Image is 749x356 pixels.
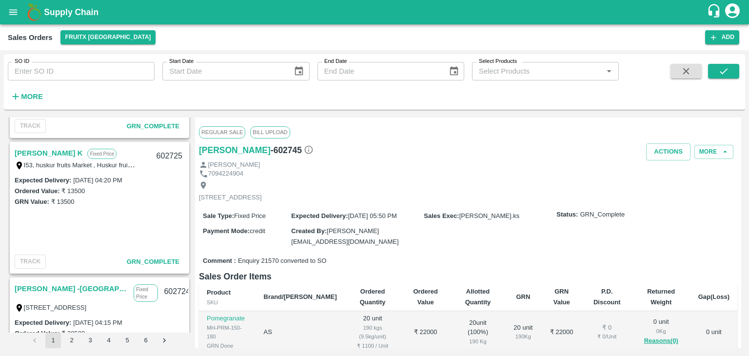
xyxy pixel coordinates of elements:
[541,311,582,354] td: ₹ 22000
[61,330,85,337] label: ₹ 38500
[15,58,29,65] label: SO ID
[127,122,179,130] span: GRN_Complete
[516,293,530,300] b: GRN
[256,311,345,354] td: AS
[207,298,248,307] div: SKU
[465,288,491,306] b: Allotted Quantity
[291,212,348,219] label: Expected Delivery :
[73,319,122,326] label: [DATE] 04:15 PM
[15,147,82,159] a: [PERSON_NAME] K
[459,212,520,219] span: [PERSON_NAME].ks
[134,284,158,302] p: Fixed Price
[119,333,135,348] button: Go to page 5
[8,31,53,44] div: Sales Orders
[203,212,234,219] label: Sale Type :
[458,318,497,346] div: 20 unit ( 100 %)
[157,333,172,348] button: Go to next page
[445,62,463,80] button: Choose date
[158,280,196,303] div: 602724
[64,333,79,348] button: Go to page 2
[640,327,683,336] div: 0 Kg
[353,341,393,350] div: ₹ 1100 / Unit
[707,3,724,21] div: customer-support
[556,210,578,219] label: Status:
[593,288,621,306] b: P.D. Discount
[61,187,85,195] label: ₹ 13500
[207,289,231,296] b: Product
[82,333,98,348] button: Go to page 3
[87,149,117,159] p: Fixed Price
[15,198,49,205] label: GRN Value:
[15,177,71,184] label: Expected Delivery :
[21,93,43,100] strong: More
[271,143,314,157] h6: - 602745
[73,177,122,184] label: [DATE] 04:20 PM
[203,227,250,235] label: Payment Mode :
[45,333,61,348] button: page 1
[345,311,401,354] td: 20 unit
[44,7,99,17] b: Supply Chain
[207,314,248,323] p: Pomegranate
[324,58,347,65] label: End Date
[694,145,733,159] button: More
[513,332,533,341] div: 190 Kg
[590,323,624,333] div: ₹ 0
[580,210,625,219] span: GRN_Complete
[705,30,739,44] button: Add
[199,270,737,283] h6: Sales Order Items
[360,288,386,306] b: Ordered Quantity
[127,258,179,265] span: GRN_Complete
[690,311,737,354] td: 0 unit
[151,145,188,168] div: 602725
[250,126,290,138] span: Bill Upload
[15,282,129,295] a: [PERSON_NAME] -[GEOGRAPHIC_DATA]
[264,293,337,300] b: Brand/[PERSON_NAME]
[25,333,174,348] nav: pagination navigation
[475,65,600,78] input: Select Products
[199,193,262,202] p: [STREET_ADDRESS]
[290,62,308,80] button: Choose date
[15,330,59,337] label: Ordered Value:
[291,227,327,235] label: Created By :
[234,212,266,219] span: Fixed Price
[101,333,117,348] button: Go to page 4
[203,257,236,266] label: Comment :
[8,88,45,105] button: More
[2,1,24,23] button: open drawer
[138,333,154,348] button: Go to page 6
[647,288,675,306] b: Returned Weight
[60,30,156,44] button: Select DC
[24,304,87,311] label: [STREET_ADDRESS]
[479,58,517,65] label: Select Products
[400,311,450,354] td: ₹ 22000
[208,169,243,178] p: 7094224904
[207,323,248,341] div: MH-PRM-150-180
[24,2,44,22] img: logo
[603,65,615,78] button: Open
[199,126,245,138] span: Regular Sale
[317,62,441,80] input: End Date
[553,288,570,306] b: GRN Value
[698,293,729,300] b: Gap(Loss)
[8,62,155,80] input: Enter SO ID
[238,257,326,266] span: Enquiry 21570 converted to SO
[51,198,75,205] label: ₹ 13500
[169,58,194,65] label: Start Date
[15,319,71,326] label: Expected Delivery :
[24,161,525,169] label: I53, huskur fruits Market , Huskur fruits Market , [GEOGRAPHIC_DATA], [GEOGRAPHIC_DATA] ([GEOGRAP...
[291,227,398,245] span: [PERSON_NAME][EMAIL_ADDRESS][DOMAIN_NAME]
[44,5,707,19] a: Supply Chain
[513,323,533,341] div: 20 unit
[424,212,459,219] label: Sales Exec :
[162,62,286,80] input: Start Date
[413,288,438,306] b: Ordered Value
[208,160,260,170] p: [PERSON_NAME]
[250,227,265,235] span: credit
[353,323,393,341] div: 190 kgs (9.5kg/unit)
[348,212,397,219] span: [DATE] 05:50 PM
[207,341,248,350] div: GRN Done
[15,187,59,195] label: Ordered Value:
[458,337,497,346] div: 190 Kg
[640,336,683,347] button: Reasons(0)
[640,317,683,347] div: 0 unit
